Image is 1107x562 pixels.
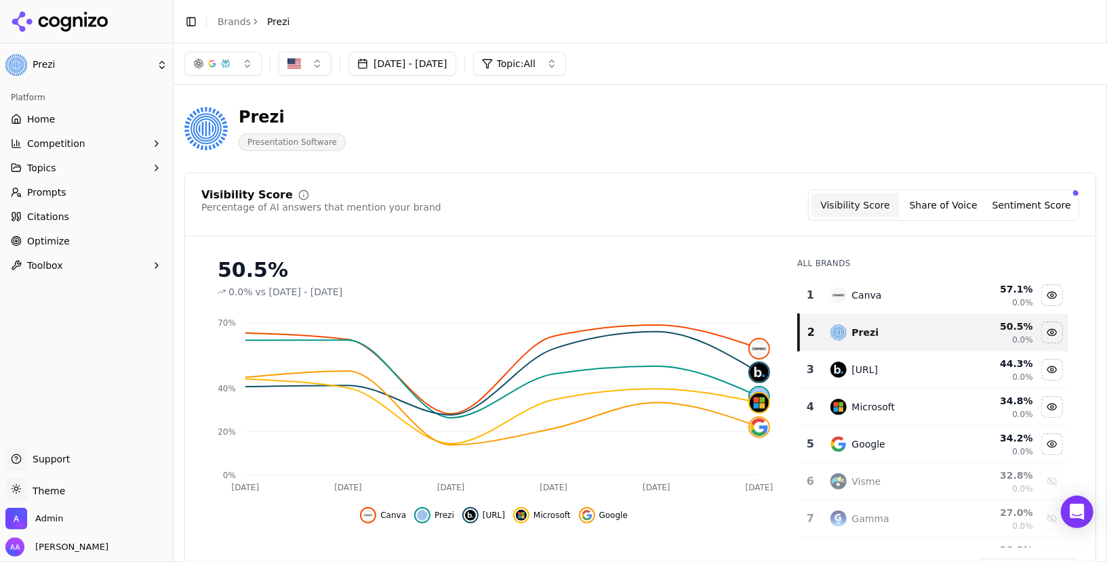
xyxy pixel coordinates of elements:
span: Prezi [435,510,454,521]
button: Hide canva data [1041,284,1063,306]
div: 7 [804,511,816,527]
img: visme [830,473,847,490]
span: Presentation Software [239,133,346,151]
img: microsoft [516,510,527,521]
button: Hide microsoft data [513,507,571,523]
tspan: [DATE] [232,483,260,492]
div: Gamma [852,512,889,525]
tspan: 20% [218,427,236,437]
button: Show gamma data [1041,508,1063,529]
img: google [750,418,769,437]
div: Google [852,437,885,451]
span: Competition [27,137,85,150]
div: All Brands [797,258,1068,269]
tr: 4microsoftMicrosoft34.8%0.0%Hide microsoft data [799,389,1068,426]
span: Prezi [33,59,151,71]
img: beautiful.ai [830,362,847,378]
button: Hide beautiful.ai data [1041,359,1063,381]
a: Home [5,108,167,130]
img: prezi [417,510,428,521]
button: Topics [5,157,167,179]
a: Prompts [5,181,167,203]
tr: 6vismeVisme32.8%0.0%Show visme data [799,463,1068,500]
span: Theme [27,485,65,496]
img: US [287,57,301,70]
span: 0.0% [1012,446,1033,457]
button: Open organization switcher [5,508,63,529]
div: Canva [852,288,882,302]
span: Prezi [267,15,290,28]
tspan: [DATE] [643,483,670,492]
button: Toolbox [5,255,167,276]
div: Visme [852,475,881,488]
button: Competition [5,133,167,154]
img: canva [830,287,847,303]
div: 3 [804,362,816,378]
nav: breadcrumb [218,15,290,28]
button: Hide prezi data [414,507,454,523]
span: 0.0% [228,285,253,299]
button: Visibility Score [811,193,900,217]
div: 50.5 % [964,320,1033,333]
div: Microsoft [852,400,895,414]
img: Prezi [184,107,228,150]
div: 32.8 % [964,469,1033,482]
img: google [830,436,847,452]
tr: 3beautiful.ai[URL]44.3%0.0%Hide beautiful.ai data [799,351,1068,389]
div: Prezi [852,326,879,339]
tspan: [DATE] [746,483,773,492]
span: Citations [27,210,69,223]
div: 34.8 % [964,394,1033,408]
div: 50.5% [218,258,770,282]
div: 34.2 % [964,431,1033,445]
img: canva [363,510,374,521]
img: Admin [5,508,27,529]
span: Topics [27,161,56,175]
img: microsoft [750,393,769,412]
div: 27.0 % [964,506,1033,519]
span: 0.0% [1012,334,1033,345]
a: Optimize [5,230,167,252]
tr: 1canvaCanva57.1%0.0%Hide canva data [799,277,1068,314]
div: Percentage of AI answers that mention your brand [201,200,441,214]
span: Prompts [27,186,66,199]
img: google [582,510,592,521]
span: Optimize [27,234,70,248]
div: 44.3 % [964,357,1033,370]
div: 4 [804,399,816,415]
div: 6 [804,473,816,490]
div: 20.3 % [964,543,1033,557]
span: Canva [380,510,406,521]
span: vs [DATE] - [DATE] [256,285,343,299]
a: Brands [218,16,251,27]
span: [URL] [483,510,505,521]
tr: 2preziPrezi50.5%0.0%Hide prezi data [799,314,1068,351]
img: canva [750,339,769,358]
button: Hide microsoft data [1041,396,1063,418]
img: microsoft [830,399,847,415]
img: prezi [750,387,769,406]
tr: 5googleGoogle34.2%0.0%Hide google data [799,426,1068,463]
button: Sentiment Score [988,193,1076,217]
span: 0.0% [1012,409,1033,420]
tspan: [DATE] [437,483,465,492]
tspan: 70% [218,318,236,328]
tspan: 40% [218,384,236,393]
button: Hide google data [579,507,628,523]
span: Topic: All [497,57,536,70]
span: Toolbox [27,259,63,272]
button: Hide beautiful.ai data [462,507,505,523]
img: beautiful.ai [465,510,476,521]
div: Open Intercom Messenger [1061,496,1093,528]
span: [PERSON_NAME] [30,541,108,553]
button: Hide prezi data [1041,322,1063,343]
div: Prezi [239,106,346,128]
img: Prezi [5,54,27,76]
div: 57.1 % [964,282,1033,296]
div: 1 [804,287,816,303]
button: [DATE] - [DATE] [348,51,456,76]
button: Hide canva data [360,507,406,523]
span: 0.0% [1012,297,1033,308]
tspan: [DATE] [540,483,568,492]
div: Visibility Score [201,190,293,200]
